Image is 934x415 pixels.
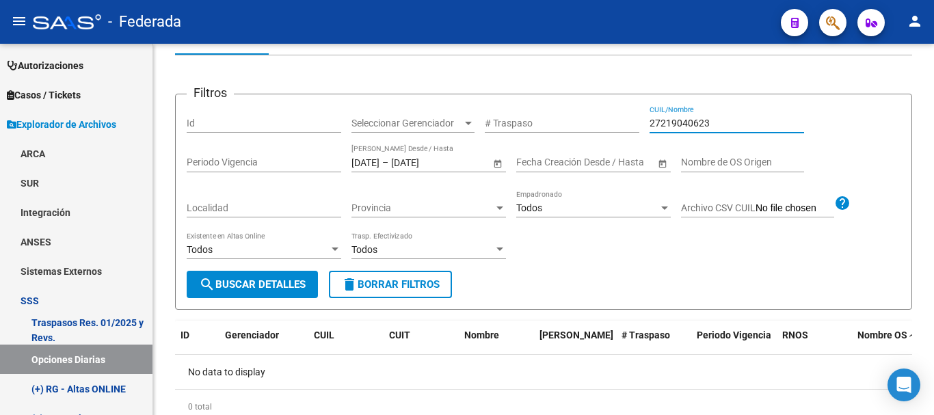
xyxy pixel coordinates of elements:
button: Open calendar [490,156,505,170]
input: Archivo CSV CUIL [756,202,834,215]
datatable-header-cell: # Traspaso [616,321,691,366]
span: Periodo Vigencia [697,330,771,340]
datatable-header-cell: Fecha Traspaso [534,321,616,366]
button: Buscar Detalles [187,271,318,298]
span: # Traspaso [622,330,670,340]
datatable-header-cell: Periodo Vigencia [691,321,777,366]
input: Fecha fin [578,157,645,168]
datatable-header-cell: Nombre [459,321,534,366]
mat-icon: help [834,195,851,211]
mat-icon: delete [341,276,358,293]
span: – [382,157,388,168]
datatable-header-cell: RNOS [777,321,852,366]
span: Nombre [464,330,499,340]
span: Seleccionar Gerenciador [351,118,462,129]
button: Borrar Filtros [329,271,452,298]
input: Fecha inicio [351,157,379,168]
span: Archivo CSV CUIL [681,202,756,213]
span: ID [181,330,189,340]
span: Todos [516,202,542,213]
span: Buscar Detalles [199,278,306,291]
h3: Filtros [187,83,234,103]
span: Provincia [351,202,494,214]
span: Borrar Filtros [341,278,440,291]
datatable-header-cell: CUIL [308,321,384,366]
button: Open calendar [655,156,669,170]
span: Nombre OS [857,330,907,340]
span: Explorador de Archivos [7,117,116,132]
span: [PERSON_NAME] [539,330,613,340]
span: Casos / Tickets [7,88,81,103]
input: Fecha fin [391,157,458,168]
span: CUIT [389,330,410,340]
datatable-header-cell: ID [175,321,219,366]
input: Fecha inicio [516,157,566,168]
span: Todos [351,244,377,255]
div: No data to display [175,355,912,389]
span: RNOS [782,330,808,340]
span: Todos [187,244,213,255]
mat-icon: menu [11,13,27,29]
span: Gerenciador [225,330,279,340]
div: Open Intercom Messenger [888,369,920,401]
datatable-header-cell: Gerenciador [219,321,308,366]
span: Autorizaciones [7,58,83,73]
mat-icon: search [199,276,215,293]
datatable-header-cell: CUIT [384,321,459,366]
mat-icon: person [907,13,923,29]
span: - Federada [108,7,181,37]
span: CUIL [314,330,334,340]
